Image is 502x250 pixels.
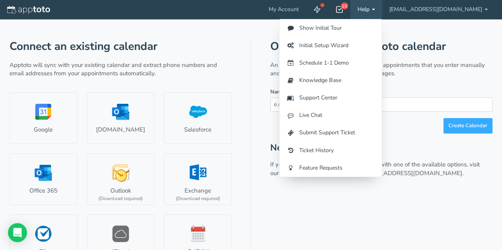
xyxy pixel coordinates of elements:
[270,88,285,96] label: Name
[279,169,310,177] a: integrations
[341,2,348,10] div: 10
[279,124,382,141] a: Submit Support Ticket
[87,92,155,144] a: [DOMAIN_NAME]
[279,142,382,159] a: Ticket History
[279,72,382,89] a: Knowledge Base
[279,19,382,37] a: Show Initial Tour
[164,153,232,205] a: Exchange
[10,40,232,53] h1: Connect an existing calendar
[8,223,27,242] div: Open Intercom Messenger
[279,159,382,177] a: Feature Requests
[270,61,492,78] p: An Apptoto calendar will show all of your appointments that you enter manually and will also allo...
[270,40,492,53] h1: Or create a new Apptoto calendar
[279,107,382,124] a: Live Chat
[270,143,492,153] h2: Need help?
[7,6,50,14] img: logo-apptoto--white.svg
[10,61,232,78] p: Apptoto will sync with your existing calendar and extract phone numbers and email addresses from ...
[98,195,143,202] div: (Download required)
[279,37,382,54] a: Initial Setup Wizard
[360,169,464,177] a: [EMAIL_ADDRESS][DOMAIN_NAME].
[176,195,220,202] div: (Download required)
[87,153,155,205] a: Outlook
[270,160,492,177] p: If you’re unable to connect your calendar with one of the available options, visit our page or em...
[443,118,492,134] button: Create Calendar
[10,92,77,144] a: Google
[279,89,382,107] a: Support Center
[164,92,232,144] a: Salesforce
[279,54,382,72] a: Schedule 1-1 Demo
[270,97,492,111] input: e.g. Appointments
[10,153,77,205] a: Office 365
